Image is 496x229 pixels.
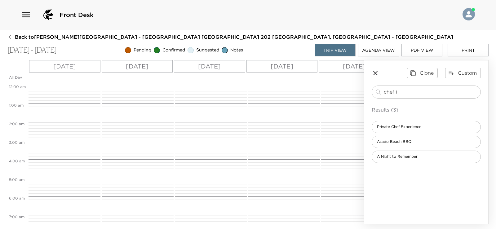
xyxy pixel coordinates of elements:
[315,44,356,56] button: Trip View
[407,68,438,78] button: Clone
[102,60,173,73] button: [DATE]
[7,196,26,200] span: 6:00 AM
[372,124,426,130] span: Private Chef Experience
[372,151,481,163] div: A Night to Remember
[372,106,481,113] p: Results (3)
[174,60,245,73] button: [DATE]
[271,62,293,71] p: [DATE]
[7,46,57,55] p: [DATE] - [DATE]
[343,62,365,71] p: [DATE]
[15,33,453,40] span: Back to [PERSON_NAME][GEOGRAPHIC_DATA] - [GEOGRAPHIC_DATA] [GEOGRAPHIC_DATA] 202 [GEOGRAPHIC_DATA...
[463,8,475,20] img: User
[7,214,26,219] span: 7:00 AM
[134,47,151,53] span: Pending
[358,44,399,56] button: Agenda View
[319,60,390,73] button: [DATE]
[53,62,76,71] p: [DATE]
[372,136,481,148] div: Asado Beach BBQ
[60,11,94,19] span: Front Desk
[401,44,442,56] button: PDF View
[29,60,100,73] button: [DATE]
[7,33,453,40] button: Back to[PERSON_NAME][GEOGRAPHIC_DATA] - [GEOGRAPHIC_DATA] [GEOGRAPHIC_DATA] 202 [GEOGRAPHIC_DATA]...
[7,177,26,182] span: 5:00 AM
[198,62,221,71] p: [DATE]
[448,44,489,56] button: Print
[246,60,318,73] button: [DATE]
[126,62,148,71] p: [DATE]
[41,7,56,22] img: logo
[384,88,478,95] input: Search for activities
[372,139,416,144] span: Asado Beach BBQ
[445,68,481,78] button: Custom
[230,47,243,53] span: Notes
[7,121,26,126] span: 2:00 AM
[372,121,481,133] div: Private Chef Experience
[7,159,26,163] span: 4:00 AM
[9,75,27,80] p: All Day
[196,47,219,53] span: Suggested
[7,84,27,89] span: 12:00 AM
[7,103,25,108] span: 1:00 AM
[162,47,185,53] span: Confirmed
[7,140,26,145] span: 3:00 AM
[372,154,423,159] span: A Night to Remember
